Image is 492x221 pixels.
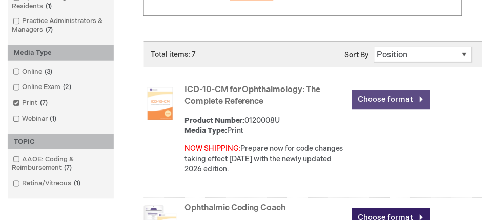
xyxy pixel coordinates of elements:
a: Choose format [354,90,433,110]
span: 1 [72,180,84,188]
div: 0120008U Print [186,116,348,137]
a: Online3 [10,67,57,77]
strong: Product Number: [186,117,246,125]
a: Webinar1 [10,115,61,124]
a: Print7 [10,99,52,108]
span: 3 [42,68,55,76]
strong: Media Type: [186,127,228,136]
a: Ophthalmic Coding Coach [186,204,287,214]
span: 7 [43,26,56,34]
div: Prepare now for code changes taking effect [DATE] with the newly updated 2026 edition. [186,144,348,175]
label: Sort By [346,51,371,59]
img: ICD-10-CM for Ophthalmology: The Complete Reference [145,87,177,120]
span: 1 [48,115,59,123]
a: ICD-10-CM for Ophthalmology: The Complete Reference [186,85,322,107]
span: Total items: 7 [152,50,197,59]
span: 7 [62,164,75,172]
a: Practice Administrators & Managers7 [10,16,112,35]
span: 7 [37,99,50,107]
span: 2 [61,83,74,92]
div: TOPIC [8,135,114,150]
font: NOW SHIPPING: [186,145,242,153]
span: 1 [43,2,55,10]
a: AAOE: Coding & Reimbursement7 [10,155,112,173]
a: Online Exam2 [10,83,76,93]
div: Media Type [8,45,114,61]
a: Retina/Vitreous1 [10,180,85,189]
